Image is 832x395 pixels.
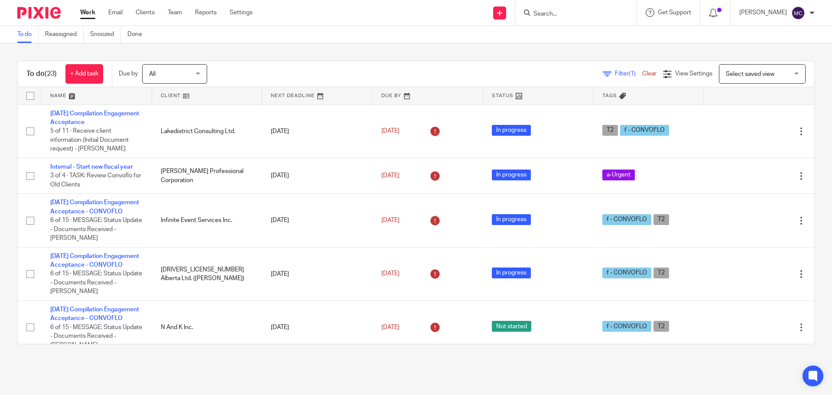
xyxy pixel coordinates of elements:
[152,301,263,354] td: N And K Inc.
[65,64,103,84] a: + Add task
[50,271,142,295] span: 6 of 15 · MESSAGE: Status Update - Documents Received - [PERSON_NAME]
[50,324,142,348] span: 6 of 15 · MESSAGE: Status Update - Documents Received - [PERSON_NAME]
[108,8,123,17] a: Email
[262,247,373,300] td: [DATE]
[615,71,642,77] span: Filter
[90,26,121,43] a: Snoozed
[602,214,651,225] span: f - CONVOFLO
[381,173,400,179] span: [DATE]
[127,26,149,43] a: Done
[602,125,618,136] span: T2
[533,10,611,18] input: Search
[492,214,531,225] span: In progress
[675,71,712,77] span: View Settings
[80,8,95,17] a: Work
[381,324,400,330] span: [DATE]
[50,164,133,170] a: Internal - Start new fiscal year
[50,128,129,152] span: 5 of 11 · Receive client information (Initial Document request) - [PERSON_NAME]
[629,71,636,77] span: (1)
[152,247,263,300] td: [DRIVERS_LICENSE_NUMBER] Alberta Ltd. ([PERSON_NAME])
[45,70,57,77] span: (23)
[17,26,39,43] a: To do
[602,321,651,332] span: f - CONVOFLO
[50,217,142,241] span: 6 of 15 · MESSAGE: Status Update - Documents Received - [PERSON_NAME]
[381,271,400,277] span: [DATE]
[726,71,774,77] span: Select saved view
[152,104,263,158] td: Lakedistrict Consulting Ltd.
[642,71,656,77] a: Clear
[26,69,57,78] h1: To do
[492,170,531,180] span: In progress
[658,10,691,16] span: Get Support
[45,26,84,43] a: Reassigned
[50,173,141,188] span: 3 of 4 · TASK: Review Convoflo for Old Clients
[791,6,805,20] img: svg%3E
[381,217,400,223] span: [DATE]
[149,71,156,77] span: All
[262,104,373,158] td: [DATE]
[653,321,669,332] span: T2
[262,301,373,354] td: [DATE]
[381,128,400,134] span: [DATE]
[152,158,263,193] td: [PERSON_NAME] Professional Corporation
[50,111,139,125] a: [DATE] Compilation Engagement Acceptance
[152,194,263,247] td: Infinite Event Services Inc.
[653,268,669,278] span: T2
[602,268,651,278] span: f - CONVOFLO
[136,8,155,17] a: Clients
[492,321,531,332] span: Not started
[653,214,669,225] span: T2
[262,194,373,247] td: [DATE]
[620,125,669,136] span: f - CONVOFLO
[262,158,373,193] td: [DATE]
[119,69,138,78] p: Due by
[17,7,61,19] img: Pixie
[739,8,787,17] p: [PERSON_NAME]
[168,8,182,17] a: Team
[602,170,635,180] span: a-Urgent
[230,8,253,17] a: Settings
[492,125,531,136] span: In progress
[492,268,531,278] span: In progress
[50,199,139,214] a: [DATE] Compilation Engagement Acceptance - CONVOFLO
[50,253,139,268] a: [DATE] Compilation Engagement Acceptance - CONVOFLO
[50,307,139,321] a: [DATE] Compilation Engagement Acceptance - CONVOFLO
[195,8,217,17] a: Reports
[602,93,617,98] span: Tags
